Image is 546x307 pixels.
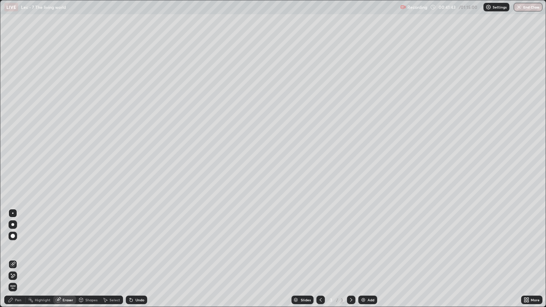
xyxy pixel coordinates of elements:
img: add-slide-button [360,297,366,303]
div: Eraser [63,298,73,302]
img: class-settings-icons [486,4,491,10]
div: Select [109,298,120,302]
div: 3 [340,297,344,303]
div: Highlight [35,298,50,302]
div: Slides [301,298,311,302]
span: Erase all [9,285,17,289]
p: Recording [407,5,427,10]
div: 3 [328,298,335,302]
img: end-class-cross [516,4,522,10]
p: Lec - 7 The living world [21,4,66,10]
p: LIVE [6,4,16,10]
div: Shapes [85,298,97,302]
p: Settings [493,5,507,9]
button: End Class [514,3,542,11]
div: More [531,298,540,302]
div: Add [368,298,374,302]
div: Undo [135,298,144,302]
div: / [336,298,338,302]
img: recording.375f2c34.svg [400,4,406,10]
div: Pen [15,298,21,302]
